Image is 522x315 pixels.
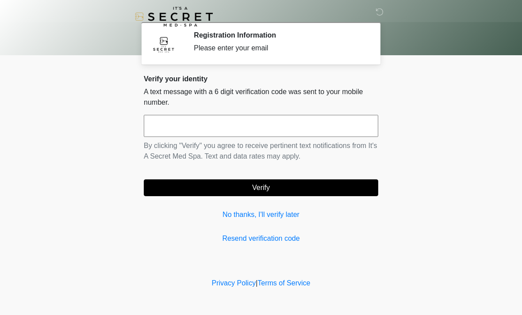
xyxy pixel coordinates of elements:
[144,87,378,108] p: A text message with a 6 digit verification code was sent to your mobile number.
[212,279,256,287] a: Privacy Policy
[144,233,378,244] a: Resend verification code
[144,140,378,162] p: By clicking "Verify" you agree to receive pertinent text notifications from It's A Secret Med Spa...
[144,209,378,220] a: No thanks, I'll verify later
[144,179,378,196] button: Verify
[256,279,257,287] a: |
[144,75,378,83] h2: Verify your identity
[150,31,177,57] img: Agent Avatar
[135,7,213,27] img: It's A Secret Med Spa Logo
[257,279,310,287] a: Terms of Service
[194,43,365,53] div: Please enter your email
[194,31,365,39] h2: Registration Information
